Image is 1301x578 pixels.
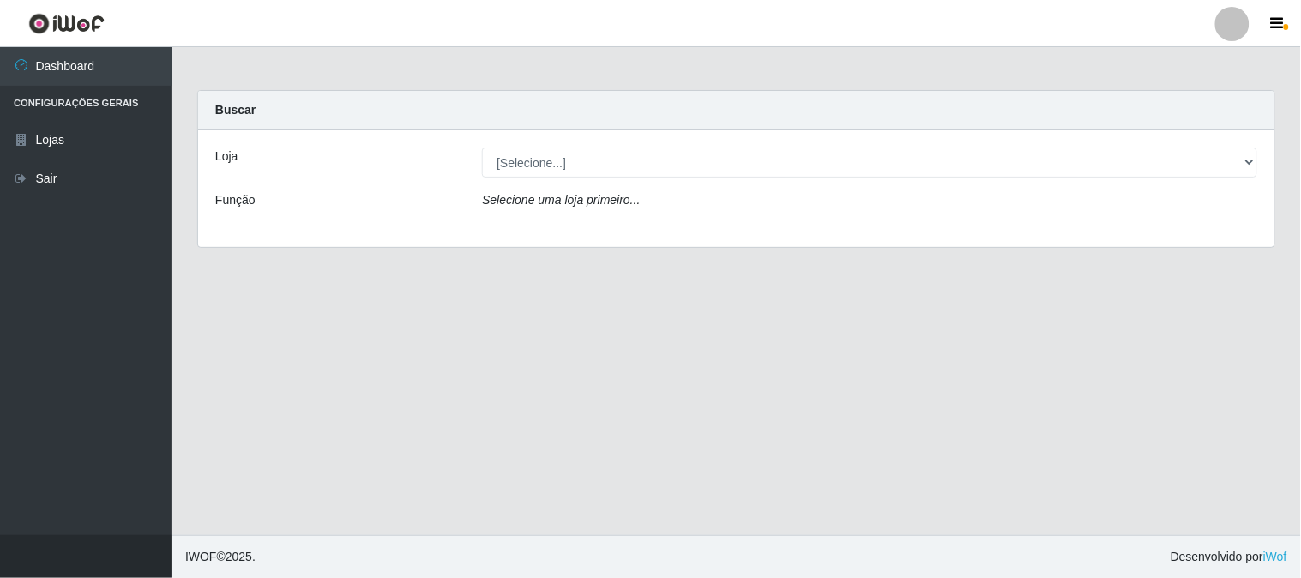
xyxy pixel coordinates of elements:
[215,148,238,166] label: Loja
[1263,550,1287,563] a: iWof
[215,191,256,209] label: Função
[482,193,640,207] i: Selecione uma loja primeiro...
[215,103,256,117] strong: Buscar
[185,548,256,566] span: © 2025 .
[1171,548,1287,566] span: Desenvolvido por
[28,13,105,34] img: CoreUI Logo
[185,550,217,563] span: IWOF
